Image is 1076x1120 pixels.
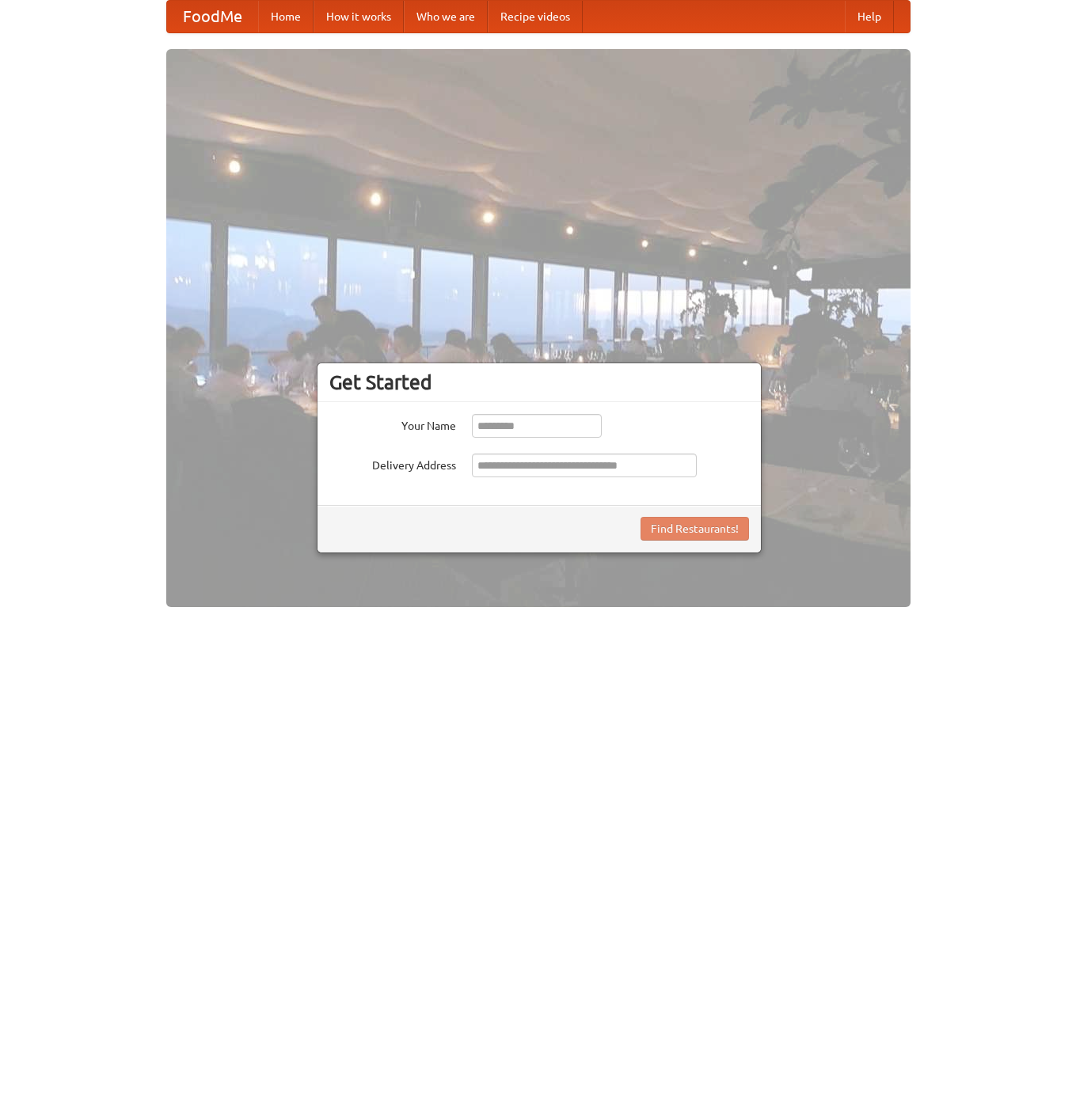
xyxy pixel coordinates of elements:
[329,454,456,473] label: Delivery Address
[641,517,749,541] button: Find Restaurants!
[167,1,258,32] a: FoodMe
[329,370,749,394] h3: Get Started
[329,414,456,434] label: Your Name
[404,1,488,32] a: Who we are
[488,1,583,32] a: Recipe videos
[845,1,894,32] a: Help
[258,1,314,32] a: Home
[314,1,404,32] a: How it works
